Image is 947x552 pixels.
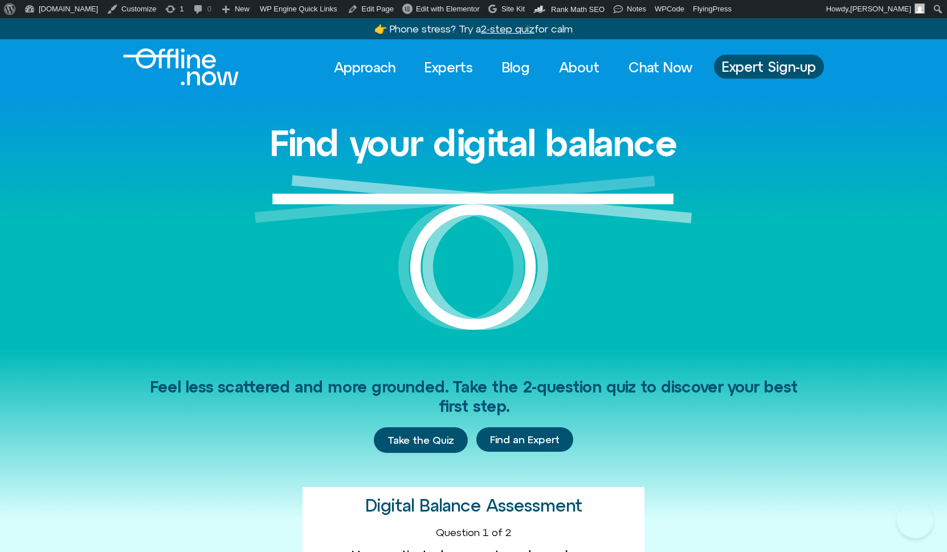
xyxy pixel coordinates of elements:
u: 2-step quiz [481,23,534,35]
img: offline.now [123,48,239,85]
h1: Find your digital balance [270,123,677,163]
img: Find your digital balance​ [255,175,692,349]
a: Chat Now [618,55,703,80]
span: Expert Sign-up [722,59,816,74]
span: Edit with Elementor [416,5,480,13]
span: Feel less scattered and more grounded. Take the 2-question quiz to discover your best first step. [150,378,798,415]
a: Approach [324,55,406,80]
a: Expert Sign-up [714,55,824,79]
a: Take the Quiz [374,427,468,453]
nav: Menu [324,55,703,80]
span: [PERSON_NAME] [850,5,911,13]
span: Find an Expert [490,434,560,445]
div: Find an Expert [476,427,573,453]
div: Question 1 of 2 [312,526,635,539]
div: Logo [123,48,219,85]
span: Site Kit [501,5,525,13]
span: Take the Quiz [387,434,454,447]
a: Experts [414,55,483,80]
iframe: Botpress [897,502,933,538]
a: Find an Expert [476,427,573,452]
span: Rank Math SEO [551,5,605,14]
h2: Digital Balance Assessment [365,496,582,515]
a: Blog [492,55,540,80]
a: About [549,55,610,80]
a: 👉 Phone stress? Try a2-step quizfor calm [374,23,573,35]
